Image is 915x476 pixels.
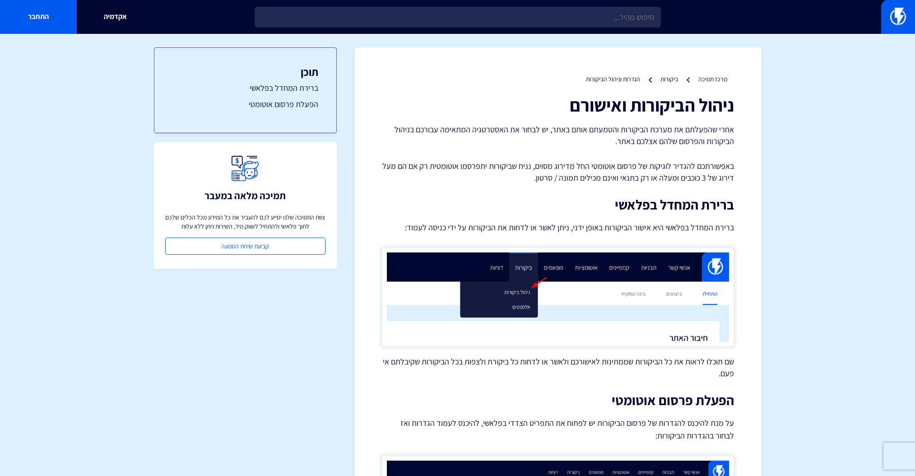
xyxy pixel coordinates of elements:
a: מרכז תמיכה [698,75,727,83]
a: קביעת שיחת הטמעה [165,238,325,255]
a: ברירת המחדל בפלאשי [172,82,318,94]
p: צוות התמיכה שלנו יסייע לכם להעביר את כל המידע מכל הכלים שלכם לתוך פלאשי ולהתחיל לשווק מיד, השירות... [165,213,325,231]
h3: תמיכה מלאה במעבר [204,190,286,201]
h2: ברירת המחדל בפלאשי [382,197,734,212]
p: ברירת המחדל בפלאשי היא אישור הביקורות באופן ידני, ניתן לאשר או לדחות את הביקורות על ידי כניסה לעמוד: [382,221,734,234]
a: ביקורות [660,75,678,83]
p: אחרי שהפעלתם את מערכת הביקורות והטמעתם אותם באתר, יש לבחור את האסטרטגיה המתאימה עבורכם בניהול הבי... [382,124,734,147]
p: על מנת להיכנס להגדרות של פרסום הביקורות יש לפתוח את התפריט הצדדי בפלאשי, להיכנס לעמוד הגדרות ואז ... [382,417,734,442]
p: שם תוכלו לראות את כל הביקורות שממתינות לאישורכם ולאשר או לדחות כל ביקורת ולצפות בכל הביקורות שקיב... [382,356,734,379]
h2: הפעלת פרסום אוטומטי [382,393,734,408]
input: חיפוש מהיר... [255,7,661,28]
a: הגדרות וניהול הביקורות [586,75,640,83]
p: באפשורתכם להגדיר לוגיקות של פרסום אוטומטי החל מדירוג מסוים, נניח שביקורות יתפרסמו אוטומטית רק אם ... [382,160,734,183]
a: הפעלת פרסום אוטומטי [172,98,318,110]
h3: תוכן [172,66,318,78]
h1: ניהול הביקורות ואישורם [382,95,734,115]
